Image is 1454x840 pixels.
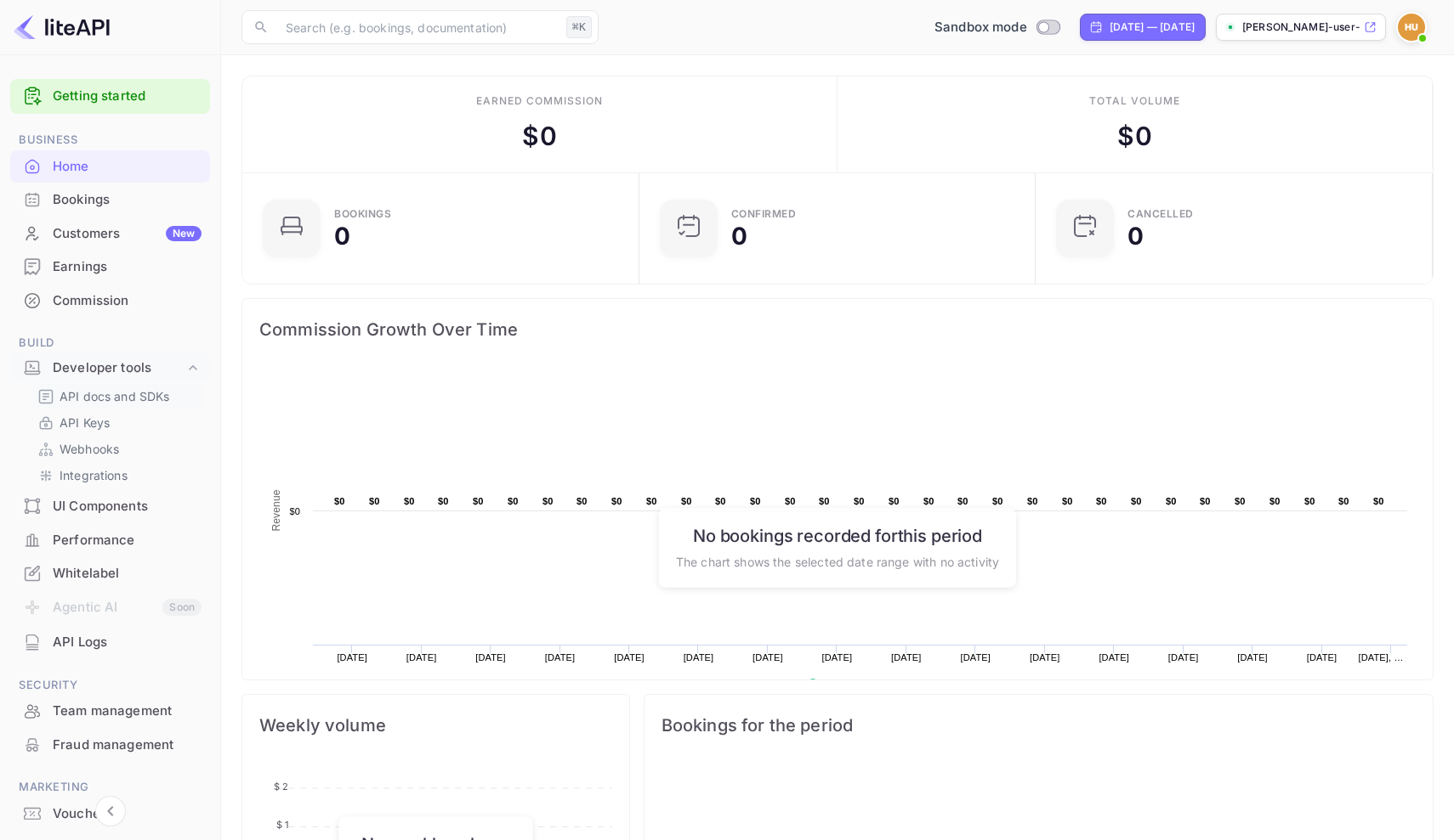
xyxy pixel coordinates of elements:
[10,217,210,249] a: CustomersNew
[576,496,588,506] text: $0
[1307,652,1338,662] text: [DATE]
[10,490,210,523] div: UI Components
[37,440,196,458] a: Webhooks
[10,729,210,762] div: Fraud management
[10,183,210,217] div: Bookings
[10,695,210,726] a: Team management
[259,712,612,739] span: Weekly volume
[10,524,210,557] div: Performance
[274,781,288,792] tspan: $ 2
[53,531,202,550] div: Performance
[934,18,1027,37] span: Sandbox mode
[1062,496,1073,506] text: $0
[10,251,210,282] a: Earnings
[10,285,210,316] a: Commission
[662,712,1416,739] span: Bookings for the period
[1099,652,1129,662] text: [DATE]
[508,496,519,506] text: $0
[95,796,126,826] button: Collapse navigation
[10,557,210,589] a: Whitelabel
[1200,496,1211,506] text: $0
[1096,496,1107,506] text: $0
[1373,496,1384,506] text: $0
[10,676,210,695] span: Security
[957,496,968,506] text: $0
[10,798,210,829] a: Vouchers
[542,496,554,506] text: $0
[545,652,576,662] text: [DATE]
[1358,652,1403,662] text: [DATE], …
[1338,496,1349,506] text: $0
[1168,652,1199,662] text: [DATE]
[37,387,196,405] a: API docs and SDKs
[53,564,202,583] div: Whitelabel
[10,626,210,657] a: API Logs
[10,150,210,183] div: Home
[10,695,210,728] div: Team management
[1237,652,1268,662] text: [DATE]
[10,285,210,318] div: Commission
[731,224,747,248] div: 0
[14,14,110,41] img: LiteAPI logo
[53,736,202,755] div: Fraud management
[53,157,202,177] div: Home
[891,652,922,662] text: [DATE]
[676,525,999,545] h6: No bookings recorded for this period
[10,131,210,149] span: Business
[476,93,602,109] div: Earned commission
[334,496,345,506] text: $0
[1027,496,1038,506] text: $0
[676,552,999,570] p: The chart shows the selected date range with no activity
[53,497,202,516] div: UI Components
[566,16,592,38] div: ⌘K
[10,79,210,114] div: Getting started
[53,702,202,721] div: Team management
[731,209,797,219] div: Confirmed
[53,190,202,210] div: Bookings
[750,496,761,506] text: $0
[10,524,210,555] a: Performance
[1304,496,1315,506] text: $0
[1089,93,1180,109] div: Total volume
[334,209,391,219] div: Bookings
[438,496,449,506] text: $0
[53,804,202,824] div: Vouchers
[1242,20,1360,35] p: [PERSON_NAME]-user-8q06f.nuit...
[31,384,203,409] div: API docs and SDKs
[473,496,484,506] text: $0
[275,10,559,44] input: Search (e.g. bookings, documentation)
[10,778,210,797] span: Marketing
[10,798,210,831] div: Vouchers
[1166,496,1177,506] text: $0
[1235,496,1246,506] text: $0
[53,87,202,106] a: Getting started
[10,217,210,251] div: CustomersNew
[854,496,865,506] text: $0
[960,652,991,662] text: [DATE]
[289,506,300,516] text: $0
[819,496,830,506] text: $0
[923,496,934,506] text: $0
[992,496,1003,506] text: $0
[1131,496,1142,506] text: $0
[824,679,867,691] text: Revenue
[31,437,203,461] div: Webhooks
[928,18,1066,37] div: Switch to Production mode
[10,353,210,383] div: Developer tools
[715,496,726,506] text: $0
[1110,20,1195,35] div: [DATE] — [DATE]
[53,257,202,277] div: Earnings
[60,466,128,484] p: Integrations
[822,652,853,662] text: [DATE]
[406,652,437,662] text: [DATE]
[10,626,210,659] div: API Logs
[1030,652,1060,662] text: [DATE]
[1127,224,1144,248] div: 0
[10,490,210,521] a: UI Components
[31,463,203,488] div: Integrations
[785,496,796,506] text: $0
[475,652,506,662] text: [DATE]
[611,496,622,506] text: $0
[684,652,714,662] text: [DATE]
[259,316,1416,343] span: Commission Growth Over Time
